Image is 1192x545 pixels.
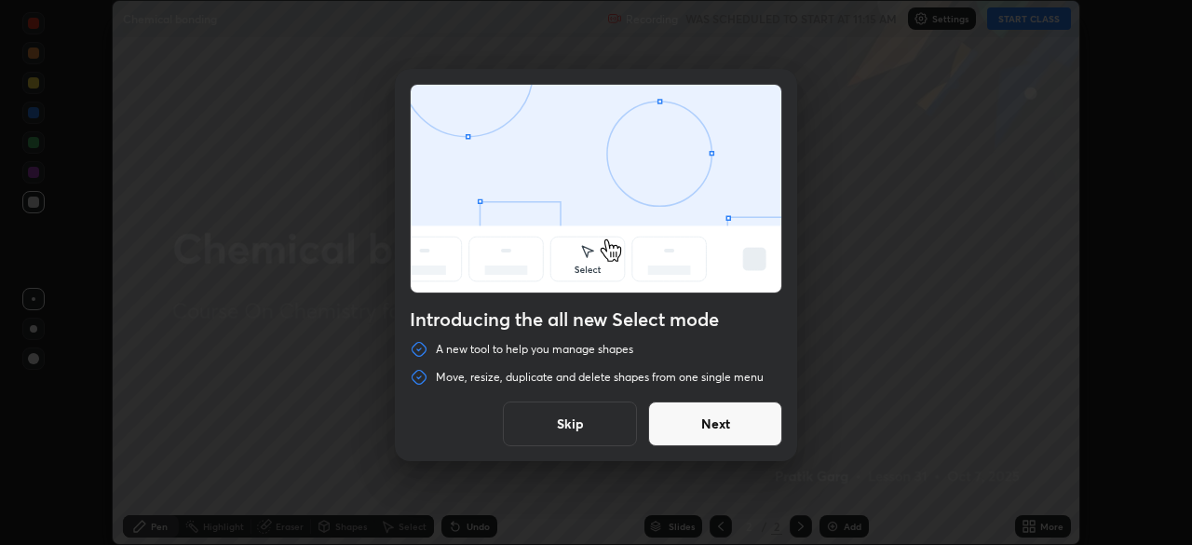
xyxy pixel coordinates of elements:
[436,370,764,385] p: Move, resize, duplicate and delete shapes from one single menu
[436,342,633,357] p: A new tool to help you manage shapes
[411,85,781,296] div: animation
[410,308,782,331] h4: Introducing the all new Select mode
[503,402,637,446] button: Skip
[648,402,782,446] button: Next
